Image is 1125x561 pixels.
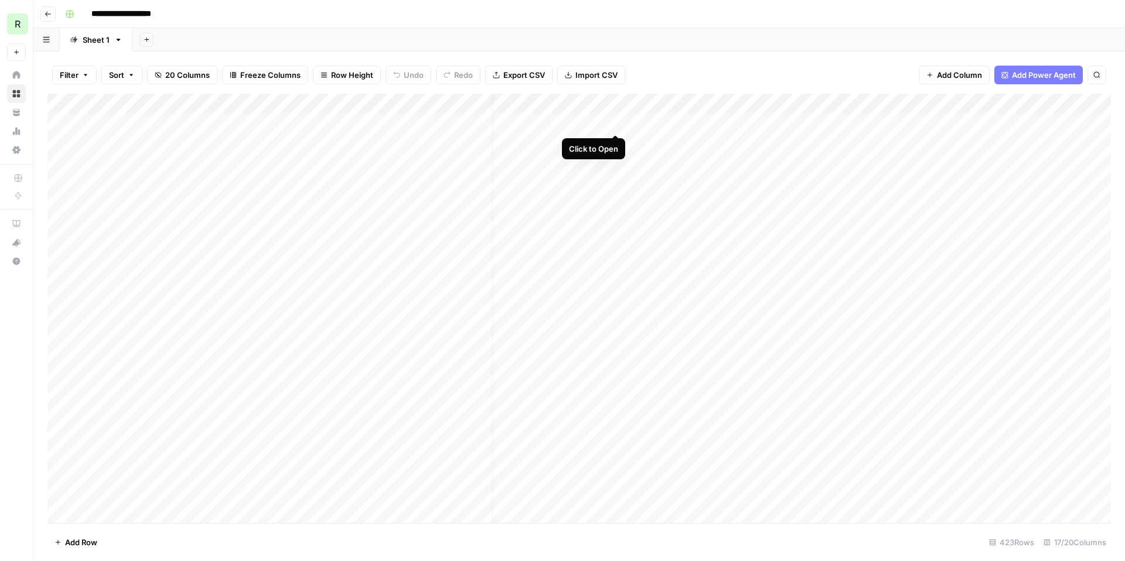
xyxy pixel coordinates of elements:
a: Sheet 1 [60,28,132,52]
button: Freeze Columns [222,66,308,84]
a: Browse [7,84,26,103]
span: Redo [454,69,473,81]
button: What's new? [7,233,26,252]
button: 20 Columns [147,66,217,84]
button: Filter [52,66,97,84]
div: Sheet 1 [83,34,110,46]
button: Add Power Agent [994,66,1083,84]
button: Export CSV [485,66,553,84]
span: Freeze Columns [240,69,301,81]
a: Usage [7,122,26,141]
div: What's new? [8,234,25,251]
span: Add Row [65,536,97,548]
span: Sort [109,69,124,81]
span: Add Power Agent [1012,69,1076,81]
span: Import CSV [575,69,618,81]
span: R [15,17,21,31]
div: 423 Rows [984,533,1039,552]
button: Workspace: Re-Leased [7,9,26,39]
button: Redo [436,66,480,84]
button: Sort [101,66,142,84]
a: AirOps Academy [7,214,26,233]
span: Row Height [331,69,373,81]
a: Your Data [7,103,26,122]
button: Add Row [47,533,104,552]
a: Home [7,66,26,84]
a: Settings [7,141,26,159]
button: Undo [386,66,431,84]
span: Filter [60,69,79,81]
span: Export CSV [503,69,545,81]
button: Help + Support [7,252,26,271]
div: 17/20 Columns [1039,533,1111,552]
span: 20 Columns [165,69,210,81]
button: Import CSV [557,66,625,84]
div: Click to Open [569,143,618,155]
span: Undo [404,69,424,81]
button: Add Column [919,66,990,84]
span: Add Column [937,69,982,81]
button: Row Height [313,66,381,84]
